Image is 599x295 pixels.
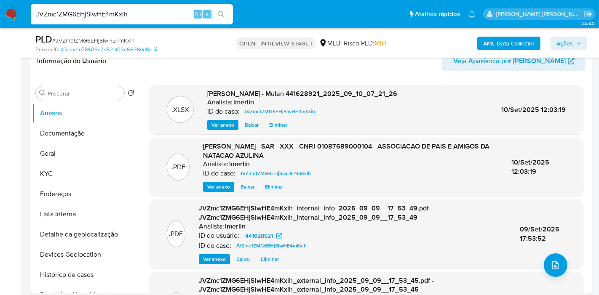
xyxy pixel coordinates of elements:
span: Veja Aparência por [PERSON_NAME] [453,51,566,71]
button: Geral [32,144,138,164]
button: Histórico de casos [32,265,138,285]
p: .PDF [169,229,183,239]
button: Retornar ao pedido padrão [128,90,134,99]
p: Analista: [207,98,233,106]
p: Analista: [199,222,224,231]
button: KYC [32,164,138,184]
span: Ver anexo [203,255,226,263]
button: Ver anexo [199,254,230,264]
h6: lmerlin [233,98,254,106]
span: # JVZmc1ZMG6EHjSlwHE4mKxih [52,36,135,45]
button: Lista Interna [32,204,138,224]
a: Notificações [468,11,476,18]
h6: lmerlin [225,222,246,231]
span: Baixar [236,255,250,263]
span: Ver anexo [207,183,230,191]
button: Anexos [32,103,138,123]
button: Ações [551,37,587,50]
button: Baixar [241,120,263,130]
span: JVZmc1ZMG6EHjSlwHE4mKxih_internal_info_2025_09_09__17_53_49.pdf - JVZmc1ZMG6EHjSlwHE4mKxih_intern... [199,203,433,222]
button: Documentação [32,123,138,144]
span: 3.158.0 [581,20,595,27]
span: Eliminar [261,255,279,263]
span: Baixar [241,183,254,191]
span: [PERSON_NAME] - SAR - XXX - CNPJ 01087689000104 - ASSOCIACAO DE PAIS E AMIGOS DA NATACAO AZULINA [203,141,489,160]
span: JVZmc1ZMG6EHjSlwHE4mKxih [240,168,311,178]
h1: Informação do Usuário [37,57,106,65]
p: leticia.merlin@mercadolivre.com [496,10,581,18]
span: JVZmc1ZMG6EHjSlwHE4mKxih [244,106,315,117]
p: OPEN - IN REVIEW STAGE I [236,37,316,49]
button: Procurar [39,90,46,96]
button: AML Data Collector [477,37,540,50]
input: Pesquise usuários ou casos... [31,9,233,20]
button: Eliminar [265,120,291,130]
span: Risco PLD: [344,39,386,48]
span: JVZmc1ZMG6EHjSlwHE4mKxih [235,241,307,251]
a: 441628921 [240,231,287,241]
div: MLB [319,39,340,48]
b: Person ID [35,46,59,53]
button: Detalhe da geolocalização [32,224,138,245]
span: 441628921 [245,231,273,241]
button: Veja Aparência por [PERSON_NAME] [442,51,586,71]
p: .XLSX [172,105,189,114]
span: 10/Set/2025 12:03:19 [511,157,549,176]
span: Eliminar [269,121,287,129]
button: Baixar [232,254,254,264]
a: Sair [584,10,593,19]
p: ID do usuário: [199,231,239,240]
button: Eliminar [257,254,283,264]
p: .PDF [171,162,185,172]
p: ID do caso: [207,107,240,116]
span: [PERSON_NAME] - Mulan 441628921_2025_09_10_07_21_26 [207,89,397,98]
span: s [206,10,209,18]
span: MID [374,38,386,48]
a: 4ffceae1d78606c2d52cf09e6698dd8e [60,46,157,53]
span: Baixar [245,121,259,129]
button: Ver anexo [207,120,238,130]
span: Atalhos rápidos [415,10,460,19]
button: search-icon [212,8,230,20]
span: Eliminar [265,183,283,191]
a: JVZmc1ZMG6EHjSlwHE4mKxih [236,168,314,178]
a: JVZmc1ZMG6EHjSlwHE4mKxih [232,241,310,251]
b: AML Data Collector [483,37,535,50]
p: ID do caso: [199,242,231,250]
a: JVZmc1ZMG6EHjSlwHE4mKxih [241,106,318,117]
button: Eliminar [261,182,287,192]
span: Alt [195,10,201,18]
b: PLD [35,32,52,46]
span: 09/Set/2025 17:53:52 [520,224,560,243]
button: Baixar [236,182,259,192]
button: upload-file [544,253,567,277]
span: JVZmc1ZMG6EHjSlwHE4mKxih_external_info_2025_09_09__17_53_45.pdf - JVZmc1ZMG6EHjSlwHE4mKxih_extern... [199,276,434,295]
input: Procurar [48,90,121,97]
span: Ver anexo [211,121,234,129]
button: Ver anexo [203,182,234,192]
p: ID do caso: [203,169,235,178]
span: Ações [556,37,573,50]
span: 10/Set/2025 12:03:19 [501,105,566,114]
button: Endereços [32,184,138,204]
h6: lmerlin [229,160,250,168]
button: Devices Geolocation [32,245,138,265]
p: Analista: [203,160,228,168]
